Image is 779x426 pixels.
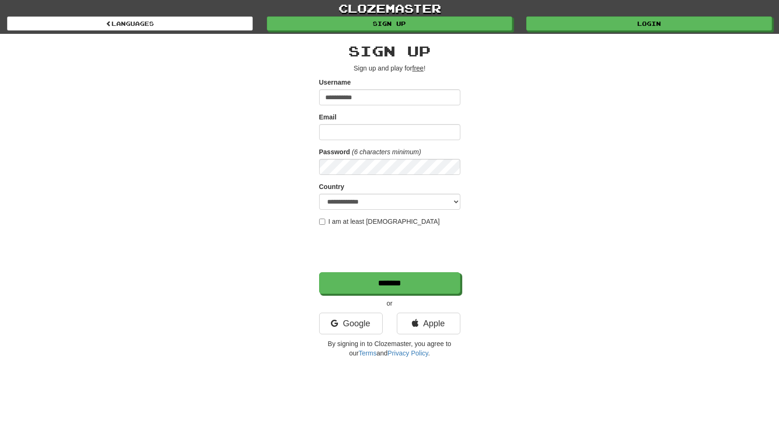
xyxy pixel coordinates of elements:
[319,217,440,226] label: I am at least [DEMOGRAPHIC_DATA]
[319,219,325,225] input: I am at least [DEMOGRAPHIC_DATA]
[319,63,460,73] p: Sign up and play for !
[319,313,383,334] a: Google
[387,349,428,357] a: Privacy Policy
[397,313,460,334] a: Apple
[319,231,462,268] iframe: reCAPTCHA
[359,349,377,357] a: Terms
[319,182,345,191] label: Country
[352,148,421,156] em: (6 characters minimum)
[319,147,350,157] label: Password
[319,339,460,358] p: By signing in to Clozemaster, you agree to our and .
[319,78,351,87] label: Username
[319,112,337,122] label: Email
[267,16,513,31] a: Sign up
[412,64,424,72] u: free
[319,299,460,308] p: or
[526,16,772,31] a: Login
[7,16,253,31] a: Languages
[319,43,460,59] h2: Sign up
